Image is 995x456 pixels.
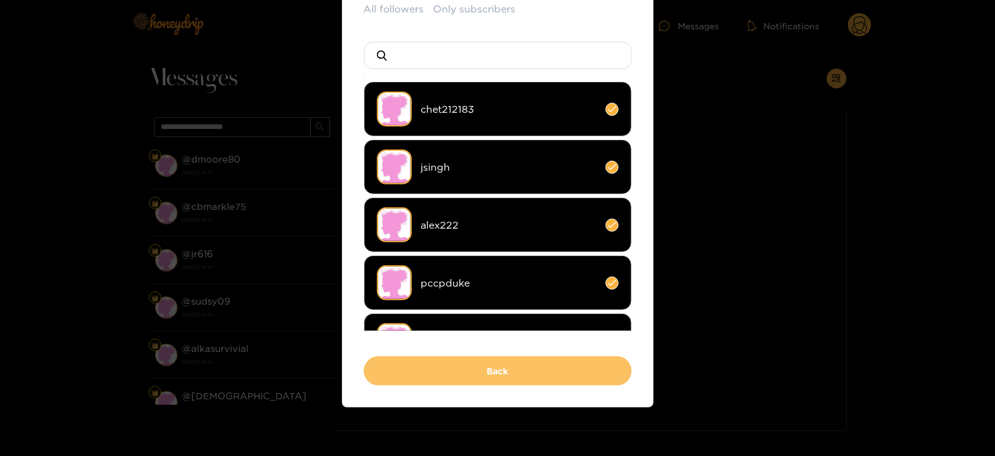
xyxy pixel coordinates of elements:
button: All followers [364,2,424,16]
img: no-avatar.png [377,207,412,242]
img: no-avatar.png [377,265,412,300]
button: Only subscribers [434,2,516,16]
img: no-avatar.png [377,92,412,126]
span: chet212183 [421,102,596,116]
span: pccpduke [421,276,596,290]
span: alex222 [421,218,596,232]
img: no-avatar.png [377,323,412,358]
span: jsingh [421,160,596,174]
img: no-avatar.png [377,150,412,184]
button: Back [364,356,632,386]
